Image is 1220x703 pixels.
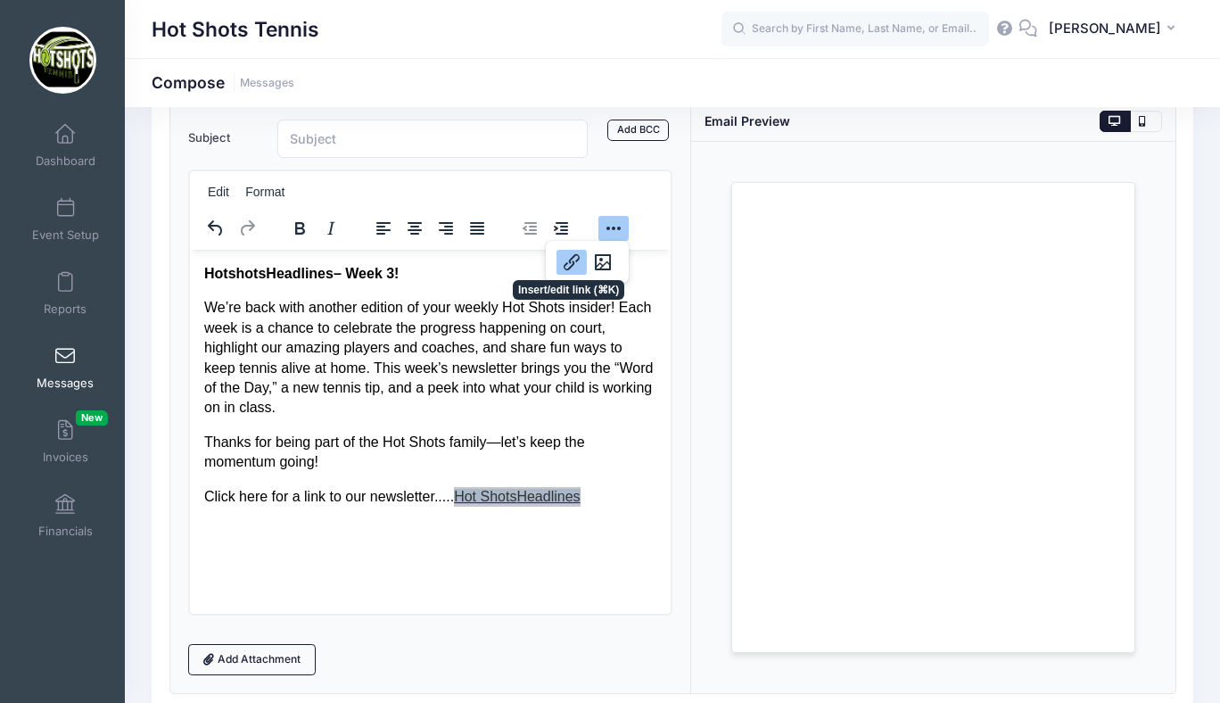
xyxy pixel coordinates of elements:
input: Search by First Name, Last Name, or Email... [721,12,989,47]
label: Subject [179,120,268,158]
span: Financials [38,524,93,539]
span: New [76,410,108,426]
button: Insert/edit link [556,250,587,275]
button: Justify [462,216,492,241]
span: [PERSON_NAME] [1049,19,1161,38]
span: Invoices [43,450,88,465]
button: Align right [431,216,461,241]
a: Financials [23,484,108,547]
div: alignment [358,211,504,245]
button: Redo [232,216,262,241]
button: Align left [368,216,399,241]
a: Event Setup [23,188,108,251]
a: Messages [240,77,294,90]
button: [PERSON_NAME] [1037,9,1193,50]
a: Add BCC [607,120,669,141]
input: Subject [277,120,588,158]
button: Undo [201,216,231,241]
button: Reveal or hide additional toolbar items [598,216,629,241]
iframe: Rich Text Area [190,250,671,614]
div: Email Preview [705,112,790,130]
a: InvoicesNew [23,410,108,473]
a: Messages [23,336,108,399]
span: Dashboard [36,153,95,169]
div: indentation [504,211,588,245]
button: Insert/edit image [588,250,618,275]
h1: Compose [152,73,294,92]
div: formatting [274,211,358,245]
a: Reports [23,262,108,325]
div: history [190,211,274,245]
span: Format [245,185,284,199]
button: Bold [284,216,315,241]
a: Add Attachment [188,644,317,674]
span: Messages [37,376,94,391]
button: Align center [400,216,430,241]
img: Hot Shots Tennis [29,27,96,94]
div: image [546,244,629,279]
span: Edit [208,185,229,199]
button: Italic [316,216,346,241]
button: Decrease indent [515,216,545,241]
a: Dashboard [23,114,108,177]
button: Increase indent [546,216,576,241]
span: Reports [44,302,87,317]
h1: Hot Shots Tennis [152,9,319,50]
span: Event Setup [32,227,99,243]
